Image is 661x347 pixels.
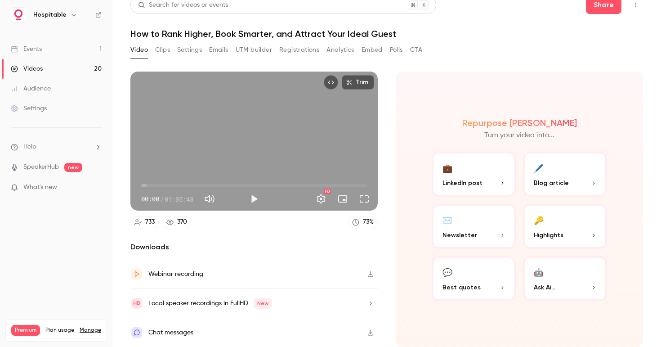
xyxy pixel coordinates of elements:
[23,142,36,152] span: Help
[324,189,330,194] div: HD
[462,117,577,128] h2: Repurpose [PERSON_NAME]
[326,43,354,57] button: Analytics
[130,216,159,228] a: 733
[11,325,40,336] span: Premium
[130,242,378,252] h2: Downloads
[148,298,272,309] div: Local speaker recordings in FullHD
[23,162,59,172] a: SpeakerHub
[11,142,102,152] li: help-dropdown-opener
[11,84,51,93] div: Audience
[23,183,57,192] span: What's new
[442,178,482,188] span: LinkedIn post
[534,178,569,188] span: Blog article
[523,256,607,301] button: 🤖Ask Ai...
[177,43,202,57] button: Settings
[145,217,155,227] div: 733
[442,161,452,175] div: 💼
[160,194,164,204] span: /
[138,0,228,10] div: Search for videos or events
[64,163,82,172] span: new
[245,190,263,208] button: Play
[130,43,148,57] button: Video
[432,256,516,301] button: 💬Best quotes
[442,265,452,279] div: 💬
[410,43,422,57] button: CTA
[11,45,42,54] div: Events
[324,75,338,90] button: Embed video
[130,28,643,39] h1: How to Rank Higher, Book Smarter, and Attract Your Ideal Guest
[91,184,102,192] iframe: Noticeable Trigger
[355,190,373,208] button: Full screen
[141,194,159,204] span: 00:00
[348,216,378,228] a: 73%
[534,265,544,279] div: 🤖
[165,194,193,204] span: 01:05:48
[534,283,555,292] span: Ask Ai...
[33,10,67,19] h6: Hospitable
[312,190,330,208] button: Settings
[342,75,374,90] button: Trim
[334,190,352,208] button: Turn on miniplayer
[523,152,607,197] button: 🖊️Blog article
[141,194,193,204] div: 00:00
[45,327,74,334] span: Plan usage
[534,230,563,240] span: Highlights
[523,204,607,249] button: 🔑Highlights
[155,43,170,57] button: Clips
[484,130,554,141] p: Turn your video into...
[279,43,319,57] button: Registrations
[177,217,187,227] div: 370
[254,298,272,309] span: New
[148,269,203,279] div: Webinar recording
[11,64,43,73] div: Videos
[362,43,383,57] button: Embed
[432,204,516,249] button: ✉️Newsletter
[162,216,191,228] a: 370
[363,217,374,227] div: 73 %
[80,327,101,334] a: Manage
[11,8,26,22] img: Hospitable
[201,190,219,208] button: Mute
[534,161,544,175] div: 🖊️
[534,213,544,227] div: 🔑
[442,213,452,227] div: ✉️
[390,43,403,57] button: Polls
[11,104,47,113] div: Settings
[236,43,272,57] button: UTM builder
[148,327,193,338] div: Chat messages
[432,152,516,197] button: 💼LinkedIn post
[442,230,477,240] span: Newsletter
[442,283,481,292] span: Best quotes
[209,43,228,57] button: Emails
